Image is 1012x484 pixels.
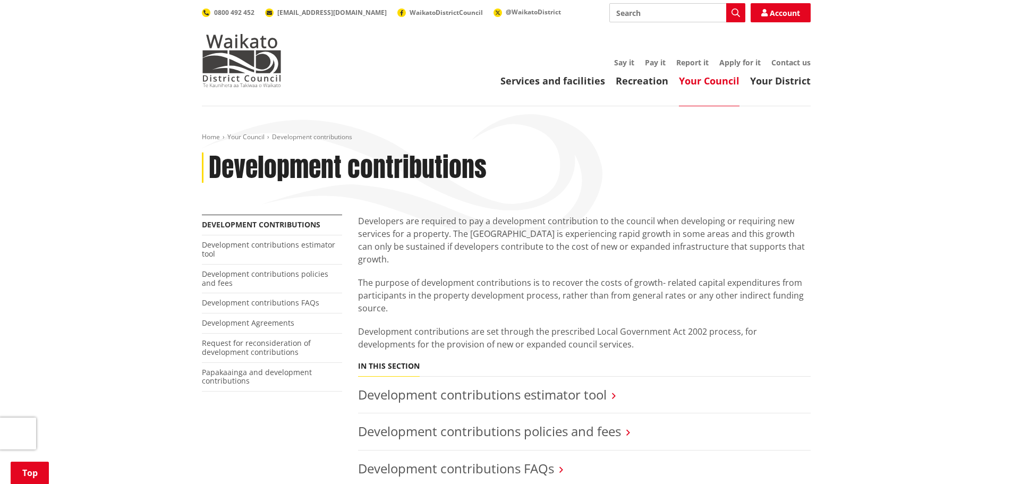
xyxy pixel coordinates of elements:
[214,8,254,17] span: 0800 492 452
[202,8,254,17] a: 0800 492 452
[614,57,634,67] a: Say it
[358,460,554,477] a: Development contributions FAQs
[358,422,621,440] a: Development contributions policies and fees
[202,298,319,308] a: Development contributions FAQs
[358,386,607,403] a: Development contributions estimator tool
[272,132,352,141] span: Development contributions
[676,57,709,67] a: Report it
[11,462,49,484] a: Top
[750,74,811,87] a: Your District
[506,7,561,16] span: @WaikatoDistrict
[358,362,420,371] h5: In this section
[202,133,811,142] nav: breadcrumb
[227,132,265,141] a: Your Council
[771,57,811,67] a: Contact us
[209,152,487,183] h1: Development contributions
[616,74,668,87] a: Recreation
[358,215,811,266] p: Developers are required to pay a development contribution to the council when developing or requi...
[202,34,282,87] img: Waikato District Council - Te Kaunihera aa Takiwaa o Waikato
[494,7,561,16] a: @WaikatoDistrict
[202,132,220,141] a: Home
[202,318,294,328] a: Development Agreements
[645,57,666,67] a: Pay it
[265,8,387,17] a: [EMAIL_ADDRESS][DOMAIN_NAME]
[358,325,811,351] p: Development contributions are set through the prescribed Local Government Act 2002 process, for d...
[358,276,811,315] p: The purpose of development contributions is to recover the costs of growth- related capital expen...
[202,338,311,357] a: Request for reconsideration of development contributions
[679,74,739,87] a: Your Council
[410,8,483,17] span: WaikatoDistrictCouncil
[751,3,811,22] a: Account
[202,219,320,230] a: Development contributions
[719,57,761,67] a: Apply for it
[202,269,328,288] a: Development contributions policies and fees
[202,240,335,259] a: Development contributions estimator tool
[397,8,483,17] a: WaikatoDistrictCouncil
[609,3,745,22] input: Search input
[202,367,312,386] a: Papakaainga and development contributions
[500,74,605,87] a: Services and facilities
[277,8,387,17] span: [EMAIL_ADDRESS][DOMAIN_NAME]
